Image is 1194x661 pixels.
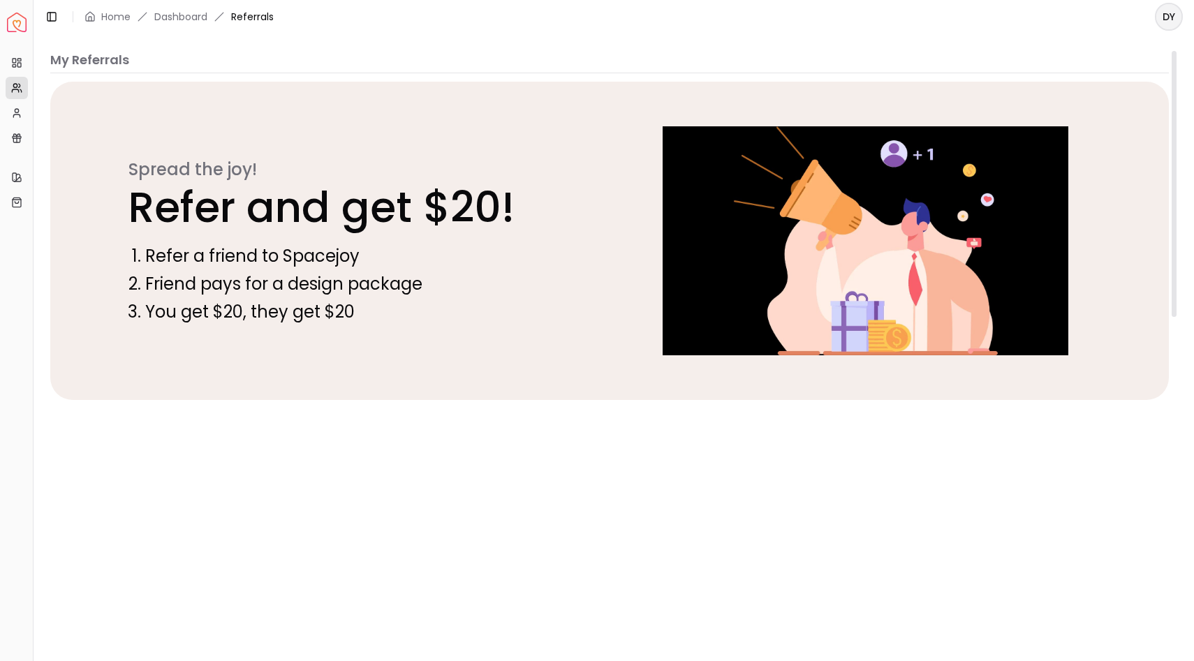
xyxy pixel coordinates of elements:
[84,10,274,24] nav: breadcrumb
[7,13,27,32] img: Spacejoy Logo
[1156,4,1181,29] span: DY
[145,301,579,323] li: You get $20, they get $20
[145,273,579,295] li: Friend pays for a design package
[231,10,274,24] span: Referrals
[1155,3,1183,31] button: DY
[618,126,1113,355] img: Referral callout
[128,158,579,181] p: Spread the joy!
[50,50,1169,70] p: My Referrals
[128,186,579,228] p: Refer and get $20!
[101,10,131,24] a: Home
[145,245,579,267] li: Refer a friend to Spacejoy
[7,13,27,32] a: Spacejoy
[154,10,207,24] a: Dashboard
